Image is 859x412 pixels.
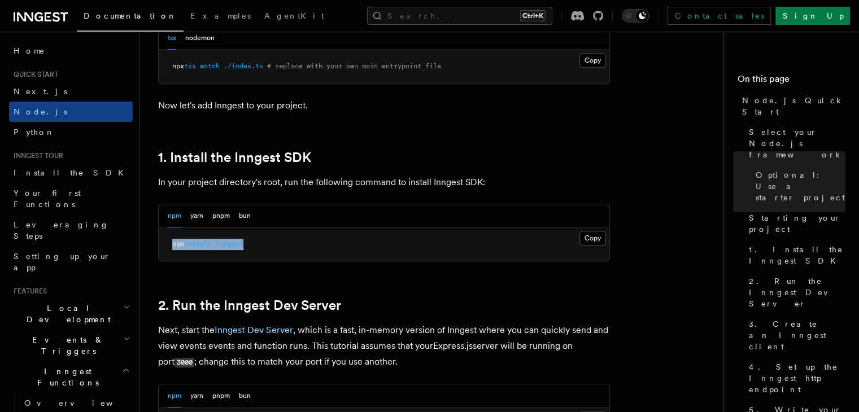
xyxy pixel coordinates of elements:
span: Starting your project [749,212,845,235]
span: npx [172,62,184,70]
span: inngest [216,240,243,248]
button: bun [239,384,251,407]
a: Setting up your app [9,246,133,278]
a: 1. Install the Inngest SDK [158,150,311,165]
span: Features [9,287,47,296]
button: tsx [168,27,176,50]
a: Contact sales [668,7,771,25]
button: bun [239,204,251,227]
button: Search...Ctrl+K [367,7,552,25]
span: # replace with your own main entrypoint file [267,62,441,70]
span: Quick start [9,70,58,79]
a: Optional: Use a starter project [751,165,845,208]
span: Documentation [84,11,177,20]
code: 3000 [175,358,194,367]
span: Your first Functions [14,189,81,209]
a: 4. Set up the Inngest http endpoint [744,357,845,400]
button: yarn [190,384,203,407]
span: Python [14,128,55,137]
a: Home [9,41,133,61]
a: Node.js [9,102,133,122]
span: Leveraging Steps [14,220,109,240]
a: Node.js Quick Start [738,90,845,122]
span: Setting up your app [14,252,111,272]
span: Examples [190,11,251,20]
span: AgentKit [264,11,324,20]
a: Your first Functions [9,183,133,214]
a: 3. Create an Inngest client [744,314,845,357]
a: Select your Node.js framework [744,122,845,165]
a: 1. Install the Inngest SDK [744,239,845,271]
span: Local Development [9,303,123,325]
span: Events & Triggers [9,334,123,357]
p: In your project directory's root, run the following command to install Inngest SDK: [158,174,610,190]
span: Node.js Quick Start [742,95,845,117]
a: 2. Run the Inngest Dev Server [158,297,341,313]
span: ./index.ts [224,62,263,70]
span: Install the SDK [14,168,130,177]
a: AgentKit [258,3,331,30]
span: 2. Run the Inngest Dev Server [749,275,845,309]
span: Inngest Functions [9,366,122,388]
a: Examples [184,3,258,30]
h4: On this page [738,72,845,90]
kbd: Ctrl+K [520,10,546,21]
button: Events & Triggers [9,330,133,361]
span: Optional: Use a starter project [756,169,845,203]
span: Home [14,45,45,56]
span: 3. Create an Inngest client [749,318,845,352]
a: Python [9,122,133,142]
p: Now let's add Inngest to your project. [158,98,610,113]
span: Next.js [14,87,67,96]
a: Documentation [77,3,184,32]
a: Inngest Dev Server [215,325,293,335]
p: Next, start the , which is a fast, in-memory version of Inngest where you can quickly send and vi... [158,322,610,370]
button: Local Development [9,298,133,330]
button: Copy [579,231,606,246]
button: nodemon [185,27,215,50]
button: Inngest Functions [9,361,133,393]
span: Overview [24,398,141,407]
span: npm [172,240,184,248]
a: Sign Up [775,7,850,25]
span: Select your Node.js framework [749,126,845,160]
button: npm [168,384,181,407]
span: Inngest tour [9,151,63,160]
button: Toggle dark mode [622,9,649,23]
span: 4. Set up the Inngest http endpoint [749,361,845,395]
button: yarn [190,204,203,227]
a: Install the SDK [9,163,133,183]
a: 2. Run the Inngest Dev Server [744,271,845,314]
span: tsx [184,62,196,70]
button: Copy [579,53,606,68]
a: Next.js [9,81,133,102]
a: Starting your project [744,208,845,239]
a: Leveraging Steps [9,214,133,246]
span: install [184,240,212,248]
span: 1. Install the Inngest SDK [749,244,845,266]
span: Node.js [14,107,67,116]
button: pnpm [212,384,230,407]
button: npm [168,204,181,227]
button: pnpm [212,204,230,227]
span: watch [200,62,220,70]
